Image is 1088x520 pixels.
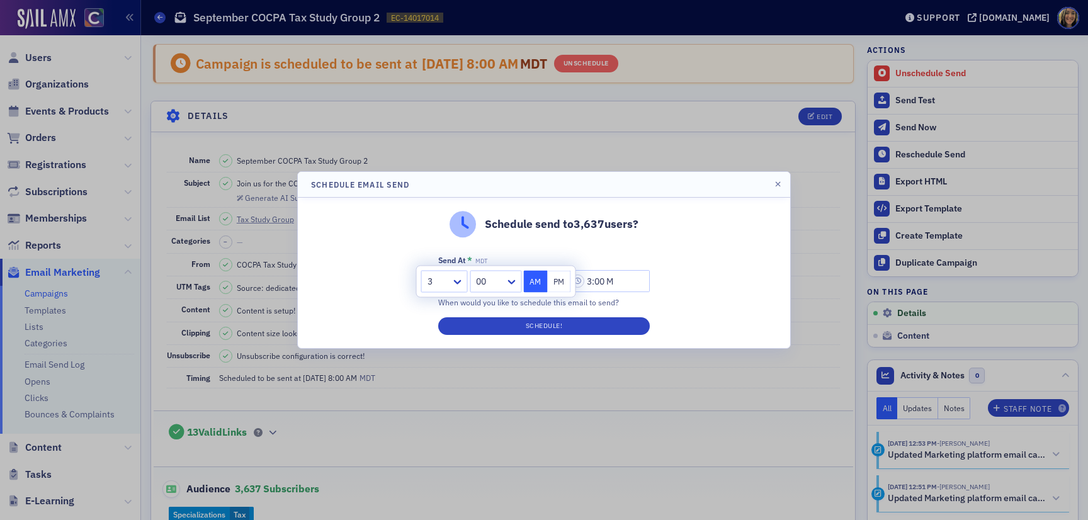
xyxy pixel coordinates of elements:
[311,179,409,190] h4: Schedule Email Send
[547,271,571,293] button: PM
[524,271,548,293] button: AM
[475,257,487,265] span: MDT
[438,256,466,265] div: Send At
[467,255,472,266] abbr: This field is required
[438,317,650,335] button: Schedule!
[485,216,638,232] p: Schedule send to 3,637 users?
[438,297,650,308] div: When would you like to schedule this email to send?
[569,270,650,292] input: 00:00 AM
